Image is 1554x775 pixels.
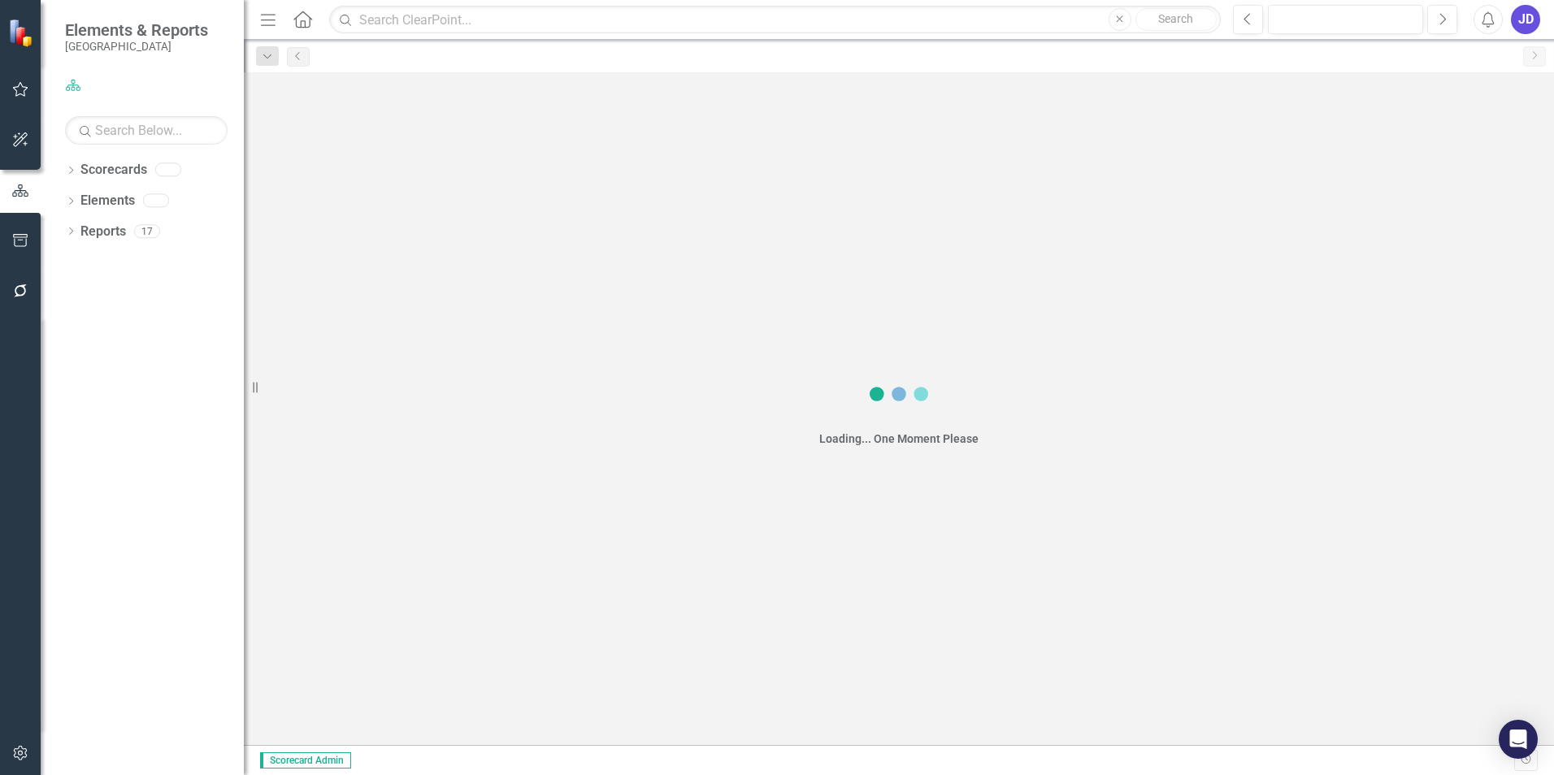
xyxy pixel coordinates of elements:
div: 17 [134,224,160,238]
a: Scorecards [80,161,147,180]
small: [GEOGRAPHIC_DATA] [65,40,208,53]
input: Search Below... [65,116,228,145]
span: Scorecard Admin [260,752,351,769]
button: JD [1511,5,1540,34]
a: Elements [80,192,135,210]
input: Search ClearPoint... [329,6,1221,34]
span: Elements & Reports [65,20,208,40]
div: Open Intercom Messenger [1499,720,1538,759]
span: Search [1158,12,1193,25]
button: Search [1135,8,1217,31]
a: Reports [80,223,126,241]
div: Loading... One Moment Please [819,431,979,447]
img: ClearPoint Strategy [8,18,37,46]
